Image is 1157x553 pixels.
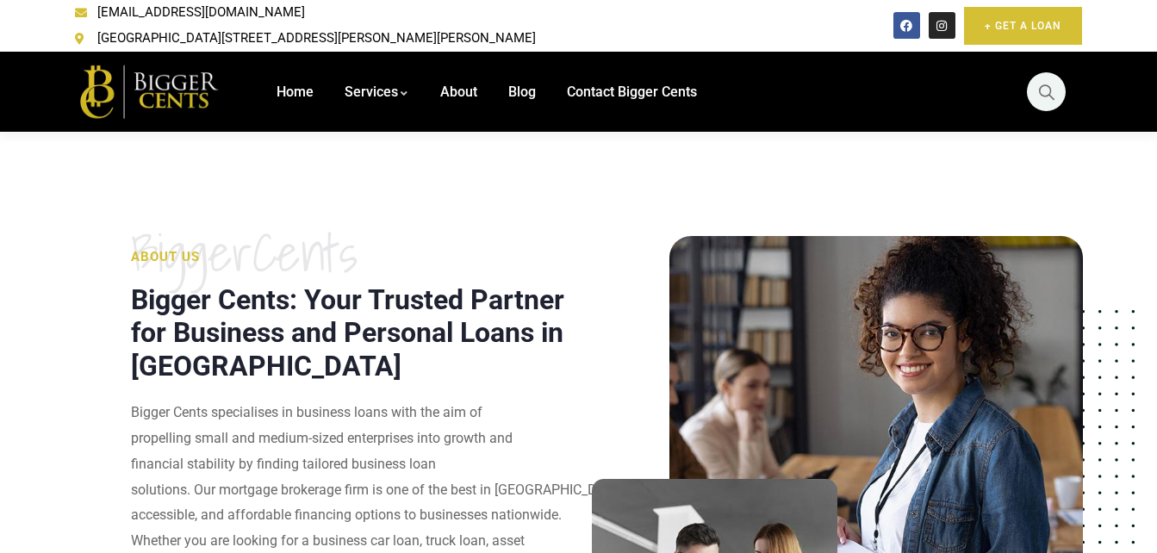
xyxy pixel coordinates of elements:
[567,84,697,100] span: Contact Bigger Cents
[75,61,226,121] img: Home
[131,283,564,382] span: Bigger Cents: Your Trusted Partner for Business and Personal Loans in [GEOGRAPHIC_DATA]
[440,84,477,100] span: About
[964,7,1082,45] a: + Get A Loan
[277,84,314,100] span: Home
[440,52,477,133] a: About
[345,52,409,133] a: Services
[345,84,398,100] span: Services
[567,52,697,133] a: Contact Bigger Cents
[985,17,1061,34] span: + Get A Loan
[131,249,200,264] span: About us
[93,26,536,52] span: [GEOGRAPHIC_DATA][STREET_ADDRESS][PERSON_NAME][PERSON_NAME]
[508,52,536,133] a: Blog
[508,84,536,100] span: Blog
[277,52,314,133] a: Home
[131,227,566,278] span: BiggerCents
